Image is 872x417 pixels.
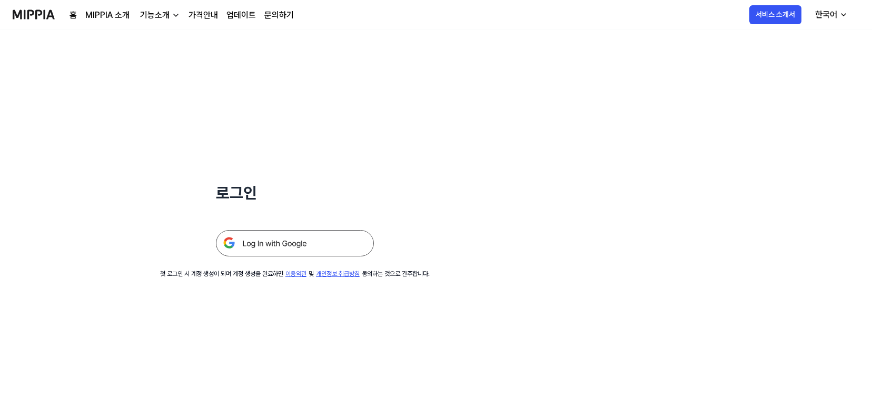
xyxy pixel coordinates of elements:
[70,9,77,22] a: 홈
[160,269,430,279] div: 첫 로그인 시 계정 생성이 되며 계정 생성을 완료하면 및 동의하는 것으로 간주합니다.
[216,230,374,256] img: 구글 로그인 버튼
[813,8,839,21] div: 한국어
[138,9,180,22] button: 기능소개
[138,9,172,22] div: 기능소개
[172,11,180,19] img: down
[226,9,256,22] a: 업데이트
[85,9,130,22] a: MIPPIA 소개
[807,4,854,25] button: 한국어
[316,270,360,277] a: 개인정보 취급방침
[216,181,374,205] h1: 로그인
[749,5,801,24] button: 서비스 소개서
[189,9,218,22] a: 가격안내
[264,9,294,22] a: 문의하기
[285,270,306,277] a: 이용약관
